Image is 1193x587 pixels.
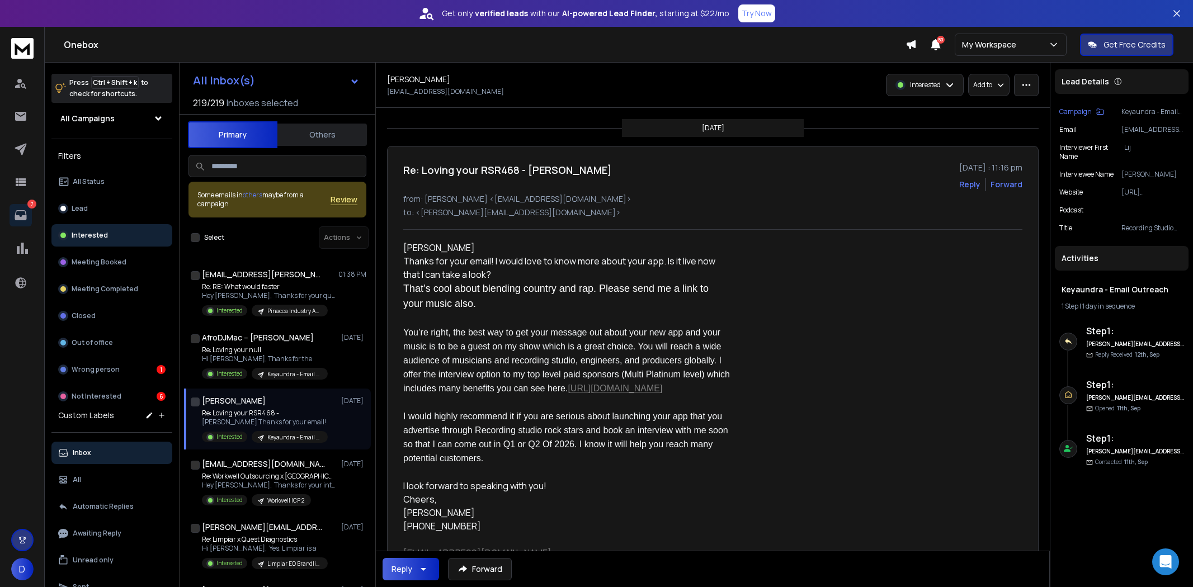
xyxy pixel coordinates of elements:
p: Add to [973,81,992,89]
h1: All Inbox(s) [193,75,255,86]
button: All Inbox(s) [184,69,369,92]
div: 6 [157,392,166,401]
button: Out of office [51,332,172,354]
p: All [73,475,81,484]
p: Recording Studio Rockstars [1121,224,1184,233]
p: Interested [216,433,243,441]
h1: AfroDJMac -- [PERSON_NAME] [202,332,314,343]
p: Reply Received [1095,351,1159,359]
p: Interested [910,81,941,89]
p: from: [PERSON_NAME] <[EMAIL_ADDRESS][DOMAIN_NAME]> [403,193,1022,205]
p: Not Interested [72,392,121,401]
h1: Keyaundra - Email Outreach [1062,284,1182,295]
p: Workwell ICP 2 [267,496,304,505]
p: Re: Loving your RSR468 - [202,409,328,418]
h6: [PERSON_NAME][EMAIL_ADDRESS][DOMAIN_NAME] [1086,340,1184,348]
p: My Workspace [962,39,1021,50]
p: Interested [216,306,243,315]
div: [PERSON_NAME] [403,506,730,519]
p: Automatic Replies [73,502,134,511]
p: Podcast [1059,206,1083,215]
span: You’re right, the best way to get your message out about your new app and your music is to be a g... [403,328,732,393]
p: [DATE] [341,523,366,532]
p: Try Now [742,8,772,19]
h1: [PERSON_NAME][EMAIL_ADDRESS][PERSON_NAME][DOMAIN_NAME] [202,522,325,533]
button: Review [331,194,357,205]
button: Reply [383,558,439,580]
h1: Re: Loving your RSR468 - [PERSON_NAME] [403,162,612,178]
p: [DATE] [341,460,366,468]
button: Meeting Completed [51,278,172,300]
p: Lij [1124,143,1184,161]
p: [DATE] [341,333,366,342]
p: Hi [PERSON_NAME], Yes, Limpiar is a [202,544,328,553]
p: Inbox [73,448,91,457]
button: Primary [188,121,277,148]
span: 1 Step [1062,301,1078,311]
p: Re: Limpiar x Quest Diagnostics [202,535,328,544]
p: Lead Details [1062,76,1109,87]
div: Open Intercom Messenger [1152,548,1179,575]
p: [DATE] : 11:16 pm [959,162,1022,173]
h1: All Campaigns [60,113,115,124]
h1: Onebox [64,38,906,51]
div: Thanks for your email! I would love to know more about your app. Is it live now that I can take a... [403,254,730,281]
img: logo [11,38,34,59]
span: That’s cool about blending country and rap. Please send me a link to your music also. [403,283,709,309]
h1: [PERSON_NAME] [202,395,266,406]
p: Interviewer First Name [1059,143,1124,161]
p: All Status [73,177,105,186]
button: All Campaigns [51,107,172,130]
p: Interested [216,559,243,567]
span: 219 / 219 [193,96,224,110]
p: Closed [72,311,96,320]
p: Awaiting Reply [73,529,121,538]
p: Hey [PERSON_NAME], Thanks for your question. [202,291,336,300]
p: Opened [1095,404,1140,413]
p: Get Free Credits [1104,39,1166,50]
span: 50 [937,36,945,44]
p: Out of office [72,338,113,347]
div: Reply [392,564,412,575]
button: Reply [959,179,980,190]
span: 1 day in sequence [1082,301,1135,311]
div: Cheers, [403,493,730,506]
p: Re: Loving your null [202,345,328,354]
button: Meeting Booked [51,251,172,273]
h6: [PERSON_NAME][EMAIL_ADDRESS][DOMAIN_NAME] [1086,447,1184,456]
button: D [11,558,34,580]
p: [DATE] [341,396,366,405]
p: Interested [72,231,108,240]
h3: Custom Labels [58,410,114,421]
p: [EMAIL_ADDRESS][DOMAIN_NAME] [1121,125,1184,134]
div: Activities [1055,246,1189,271]
p: Unread only [73,556,114,565]
p: title [1059,224,1072,233]
button: Wrong person1 [51,358,172,381]
div: [PHONE_NUMBER] [403,519,730,533]
p: Lead [72,204,88,213]
span: 11th, Sep [1124,458,1148,466]
div: 1 [157,365,166,374]
h6: Step 1 : [1086,432,1184,445]
button: Unread only [51,549,172,571]
button: Get Free Credits [1080,34,1173,56]
p: [EMAIL_ADDRESS][DOMAIN_NAME] [387,87,504,96]
p: website [1059,188,1083,197]
label: Select [204,233,224,242]
p: Re: Workwell Outsourcing x [GEOGRAPHIC_DATA] [202,472,336,481]
button: Awaiting Reply [51,522,172,545]
p: 7 [27,200,36,209]
button: Forward [448,558,512,580]
button: Automatic Replies [51,495,172,518]
a: [URL][DOMAIN_NAME] [568,384,662,393]
span: 11th, Sep [1117,404,1140,412]
p: Limpiar EO Brandlist/Offers Campaign [267,560,321,568]
div: | [1062,302,1182,311]
p: Hi [PERSON_NAME], Thanks for the [202,354,328,363]
button: Not Interested6 [51,385,172,408]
